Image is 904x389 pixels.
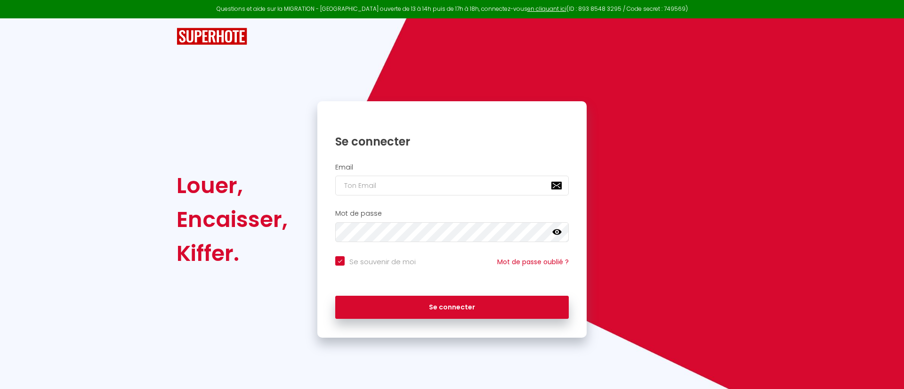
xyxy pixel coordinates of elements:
[335,296,569,319] button: Se connecter
[335,210,569,218] h2: Mot de passe
[177,203,288,236] div: Encaisser,
[527,5,566,13] a: en cliquant ici
[497,257,569,267] a: Mot de passe oublié ?
[335,163,569,171] h2: Email
[335,176,569,195] input: Ton Email
[177,28,247,45] img: SuperHote logo
[177,169,288,203] div: Louer,
[335,134,569,149] h1: Se connecter
[177,236,288,270] div: Kiffer.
